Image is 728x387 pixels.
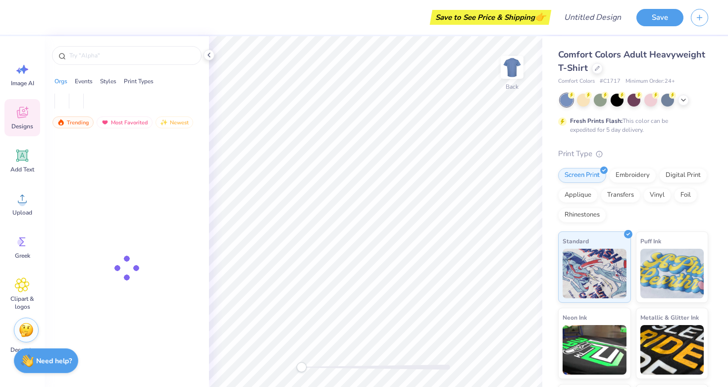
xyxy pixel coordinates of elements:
span: Puff Ink [640,236,661,246]
span: Comfort Colors [558,77,595,86]
input: Try "Alpha" [68,51,195,60]
div: Save to See Price & Shipping [432,10,549,25]
span: Designs [11,122,33,130]
span: Neon Ink [563,312,587,323]
div: Trending [52,116,94,128]
input: Untitled Design [556,7,629,27]
div: Applique [558,188,598,203]
div: Newest [156,116,193,128]
div: Most Favorited [97,116,153,128]
div: This color can be expedited for 5 day delivery. [570,116,692,134]
img: Back [502,57,522,77]
div: Transfers [601,188,640,203]
img: Neon Ink [563,325,626,375]
img: Puff Ink [640,249,704,298]
div: Orgs [54,77,67,86]
span: # C1717 [600,77,621,86]
strong: Need help? [36,356,72,366]
img: most_fav.gif [101,119,109,126]
img: Standard [563,249,626,298]
span: Decorate [10,346,34,354]
button: Save [636,9,683,26]
span: 👉 [535,11,546,23]
span: Clipart & logos [6,295,39,311]
div: Accessibility label [297,362,307,372]
img: Metallic & Glitter Ink [640,325,704,375]
div: Embroidery [609,168,656,183]
div: Digital Print [659,168,707,183]
span: Greek [15,252,30,260]
span: Comfort Colors Adult Heavyweight T-Shirt [558,49,705,74]
div: Print Type [558,148,708,160]
div: Print Types [124,77,154,86]
span: Image AI [11,79,34,87]
div: Screen Print [558,168,606,183]
div: Styles [100,77,116,86]
div: Vinyl [643,188,671,203]
img: trending.gif [57,119,65,126]
strong: Fresh Prints Flash: [570,117,623,125]
div: Foil [674,188,697,203]
span: Upload [12,209,32,217]
span: Standard [563,236,589,246]
div: Back [506,82,519,91]
span: Minimum Order: 24 + [625,77,675,86]
span: Metallic & Glitter Ink [640,312,699,323]
div: Events [75,77,93,86]
div: Rhinestones [558,208,606,222]
span: Add Text [10,166,34,173]
img: newest.gif [160,119,168,126]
